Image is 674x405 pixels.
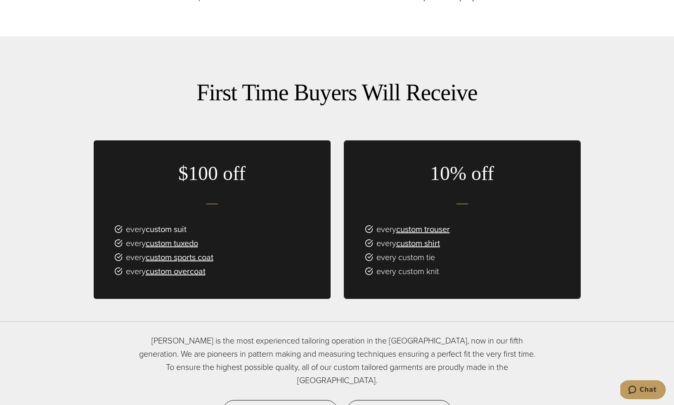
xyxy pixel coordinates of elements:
a: custom shirt [396,237,440,249]
h3: $100 off [94,161,331,185]
span: every [126,265,206,278]
span: every custom knit [376,265,439,278]
span: every custom tie [376,251,435,264]
span: every [376,223,450,236]
a: custom tuxedo [146,237,198,249]
h2: First Time Buyers Will Receive [94,78,581,107]
a: custom trouser [396,223,450,235]
p: [PERSON_NAME] is the most experienced tailoring operation in the [GEOGRAPHIC_DATA], now in our fi... [135,334,539,387]
span: every [376,237,440,250]
span: every [126,251,213,264]
a: custom overcoat [146,265,206,277]
h3: 10% off [344,161,580,185]
a: custom sports coat [146,251,213,263]
iframe: Opens a widget where you can chat to one of our agents [620,380,666,401]
span: every [126,223,187,236]
span: every [126,237,198,250]
a: custom suit [146,223,187,235]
